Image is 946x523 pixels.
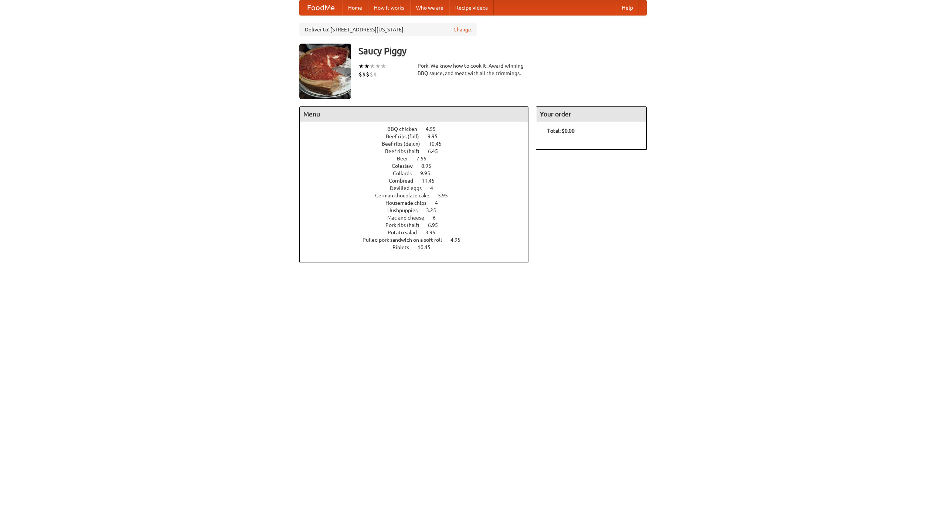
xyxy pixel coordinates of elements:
span: 6 [433,215,443,221]
span: 10.45 [418,244,438,250]
span: Beef ribs (delux) [382,141,428,147]
span: 8.95 [421,163,439,169]
span: Hushpuppies [387,207,425,213]
span: Coleslaw [392,163,420,169]
h4: Menu [300,107,528,122]
a: Home [342,0,368,15]
a: Collards 9.95 [393,170,444,176]
a: Recipe videos [449,0,494,15]
b: Total: $0.00 [547,128,575,134]
a: Change [453,26,471,33]
span: Beef ribs (half) [385,148,427,154]
a: Pork ribs (half) 6.95 [385,222,452,228]
span: Pulled pork sandwich on a soft roll [363,237,449,243]
li: ★ [364,62,370,70]
span: 6.95 [428,222,445,228]
span: 3.25 [426,207,443,213]
a: Hushpuppies 3.25 [387,207,450,213]
a: Beef ribs (full) 9.95 [386,133,451,139]
span: 4 [430,185,440,191]
a: Housemade chips 4 [385,200,452,206]
a: Pulled pork sandwich on a soft roll 4.95 [363,237,474,243]
span: Beer [397,156,415,162]
li: ★ [375,62,381,70]
img: angular.jpg [299,44,351,99]
span: 7.55 [416,156,434,162]
span: BBQ chicken [387,126,425,132]
a: FoodMe [300,0,342,15]
span: 4 [435,200,445,206]
a: Beef ribs (delux) 10.45 [382,141,455,147]
span: Cornbread [389,178,421,184]
div: Deliver to: [STREET_ADDRESS][US_STATE] [299,23,477,36]
li: ★ [370,62,375,70]
span: 4.95 [426,126,443,132]
a: Who we are [410,0,449,15]
a: Mac and cheese 6 [387,215,449,221]
a: Devilled eggs 4 [390,185,447,191]
li: $ [358,70,362,78]
span: 9.95 [420,170,438,176]
span: Collards [393,170,419,176]
span: 9.95 [428,133,445,139]
a: BBQ chicken 4.95 [387,126,449,132]
li: ★ [381,62,386,70]
span: Devilled eggs [390,185,429,191]
h3: Saucy Piggy [358,44,647,58]
a: Help [616,0,639,15]
a: Beef ribs (half) 6.45 [385,148,452,154]
span: Housemade chips [385,200,434,206]
span: Pork ribs (half) [385,222,427,228]
li: $ [373,70,377,78]
li: $ [362,70,366,78]
span: Beef ribs (full) [386,133,426,139]
span: German chocolate cake [375,193,437,198]
span: 10.45 [429,141,449,147]
a: German chocolate cake 5.95 [375,193,462,198]
span: 5.95 [438,193,455,198]
li: $ [366,70,370,78]
h4: Your order [536,107,646,122]
a: Potato salad 3.95 [388,230,449,235]
span: Riblets [392,244,416,250]
span: 3.95 [425,230,443,235]
a: Riblets 10.45 [392,244,444,250]
span: 11.45 [422,178,442,184]
li: $ [370,70,373,78]
span: Mac and cheese [387,215,432,221]
a: Cornbread 11.45 [389,178,448,184]
li: ★ [358,62,364,70]
span: Potato salad [388,230,424,235]
a: Coleslaw 8.95 [392,163,445,169]
a: How it works [368,0,410,15]
span: 4.95 [450,237,468,243]
a: Beer 7.55 [397,156,440,162]
span: 6.45 [428,148,445,154]
div: Pork. We know how to cook it. Award-winning BBQ sauce, and meat with all the trimmings. [418,62,528,77]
